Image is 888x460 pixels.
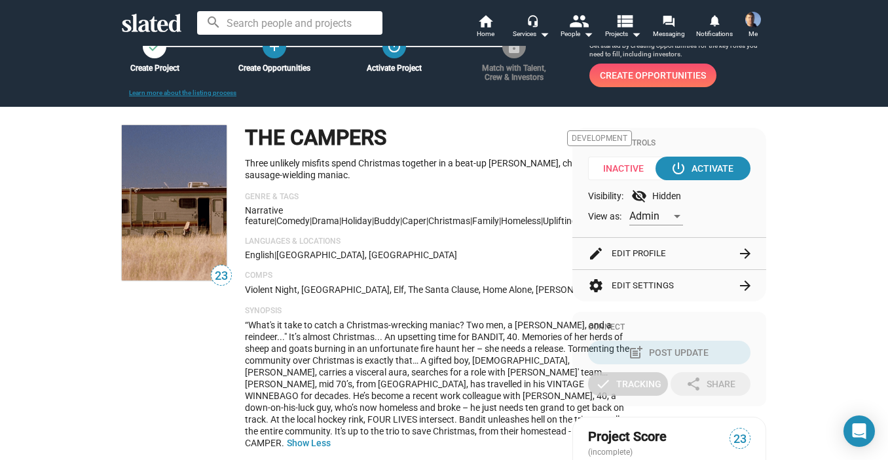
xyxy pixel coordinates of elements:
[737,246,753,261] mat-icon: arrow_forward
[653,26,685,42] span: Messaging
[536,26,552,42] mat-icon: arrow_drop_down
[595,376,611,392] mat-icon: check
[274,216,276,226] span: |
[527,14,538,26] mat-icon: headset_mic
[245,306,632,316] p: Synopsis
[212,267,231,285] span: 23
[310,216,312,226] span: |
[696,26,733,42] span: Notifications
[673,157,733,180] div: Activate
[588,157,667,180] span: Inactive
[477,13,493,29] mat-icon: home
[312,216,339,226] span: Drama
[749,26,758,42] span: Me
[351,64,437,73] div: Activate Project
[588,238,750,269] button: Edit Profile
[589,64,716,87] a: Create Opportunities
[245,320,631,448] span: “What's it take to catch a Christmas-wrecking maniac? Two men, a [PERSON_NAME], and a reindeer......
[428,216,470,226] span: Christmas
[588,428,667,446] span: Project Score
[737,278,753,294] mat-icon: arrow_forward
[615,11,634,30] mat-icon: view_list
[569,11,588,30] mat-icon: people
[276,216,310,226] span: Comedy
[588,322,750,333] div: Connect
[499,216,501,226] span: |
[372,216,374,226] span: |
[245,284,632,296] p: Violent Night, [GEOGRAPHIC_DATA], Elf, The Santa Clause, Home Alone, [PERSON_NAME]
[274,250,276,260] span: |
[595,372,661,396] div: Tracking
[501,216,541,226] span: homeless
[543,216,632,226] span: uplifting/inspirational
[341,216,372,226] span: Holiday
[628,26,644,42] mat-icon: arrow_drop_down
[122,125,227,280] img: THE CAMPERS
[513,26,549,42] div: Services
[605,26,641,42] span: Projects
[631,188,647,204] mat-icon: visibility_off
[245,237,632,247] p: Languages & Locations
[646,13,692,42] a: Messaging
[541,216,543,226] span: |
[600,13,646,42] button: Projects
[472,216,499,226] span: family
[402,216,426,226] span: caper
[382,35,406,58] button: Activate Project
[588,270,750,301] button: Edit Settings
[580,26,596,42] mat-icon: arrow_drop_down
[129,89,236,96] a: Learn more about the listing process
[197,11,382,35] input: Search people and projects
[588,278,604,294] mat-icon: settings
[245,250,274,260] span: English
[588,246,604,261] mat-icon: edit
[245,192,632,202] p: Genre & Tags
[692,13,737,42] a: Notifications
[470,216,472,226] span: |
[245,205,283,226] span: Narrative feature
[245,157,632,182] p: Three unlikely misfits spend Christmas together in a beat-up [PERSON_NAME], chasing after a sausa...
[477,26,494,42] span: Home
[588,138,750,149] div: Admin Controls
[508,13,554,42] button: Services
[245,271,632,281] p: Comps
[600,64,706,87] span: Create Opportunities
[426,216,428,226] span: |
[686,372,735,396] div: Share
[588,188,750,204] div: Visibility: Hidden
[561,26,593,42] div: People
[554,13,600,42] button: People
[686,376,701,392] mat-icon: share
[287,437,331,449] button: Show Less
[400,216,402,226] span: |
[374,216,400,226] span: buddy
[629,210,659,222] span: Admin
[588,210,621,223] span: View as:
[339,216,341,226] span: |
[730,431,750,448] span: 23
[245,124,386,152] h1: THE CAMPERS
[276,250,457,260] span: [GEOGRAPHIC_DATA], [GEOGRAPHIC_DATA]
[745,12,761,28] img: Joel Cousins
[386,39,402,54] mat-icon: power_settings_new
[111,64,198,73] div: Create Project
[267,39,282,54] mat-icon: add
[231,64,318,73] div: Create Opportunities
[662,14,675,27] mat-icon: forum
[588,448,635,457] span: (incomplete)
[671,372,750,396] button: Share
[588,341,750,364] button: Post Update
[147,39,162,54] mat-icon: check
[843,415,875,447] div: Open Intercom Messenger
[737,9,769,43] button: Joel CousinsMe
[656,157,750,180] button: Activate
[708,14,720,26] mat-icon: notifications
[588,372,668,396] button: Tracking
[263,35,286,58] a: Create Opportunities
[628,345,644,360] mat-icon: post_add
[631,341,709,364] div: Post Update
[462,13,508,42] a: Home
[671,161,686,176] mat-icon: power_settings_new
[589,41,766,59] p: Get started by creating opportunities for the key roles you need to fill, including investors.
[567,130,632,146] span: Development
